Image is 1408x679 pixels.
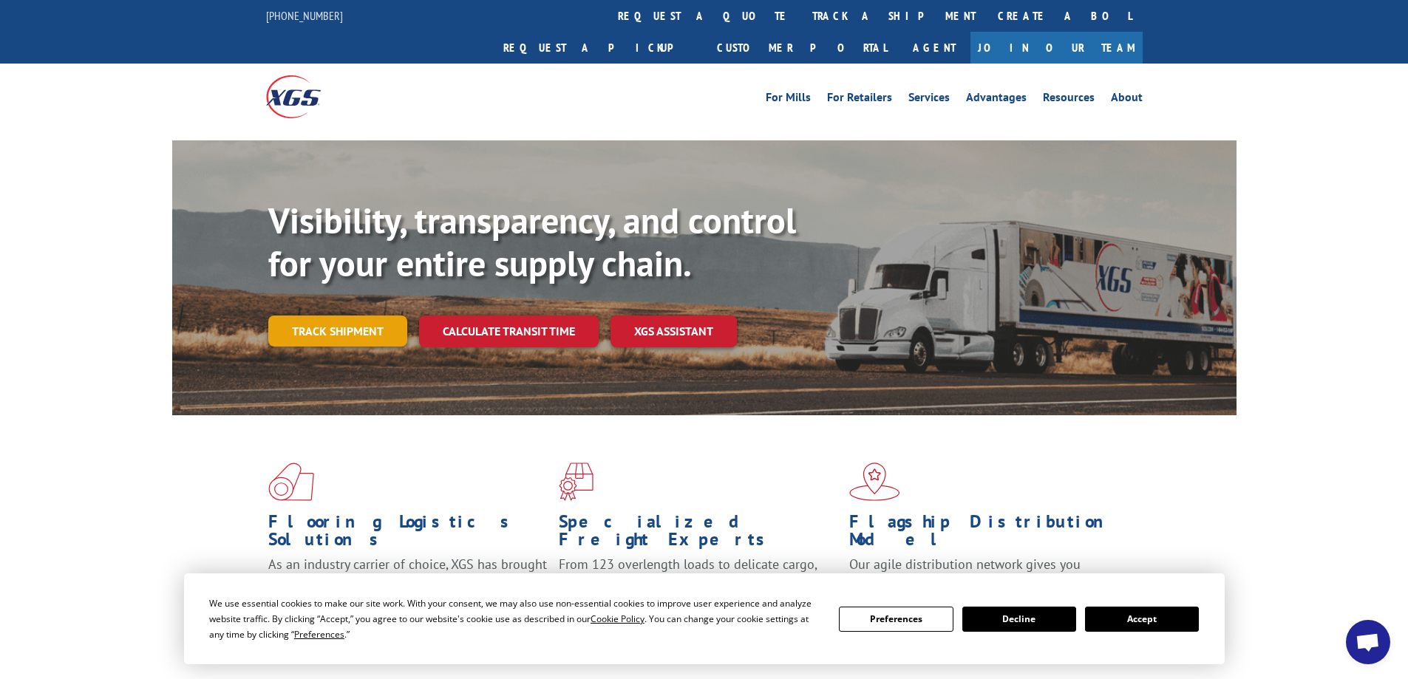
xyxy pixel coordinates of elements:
div: We use essential cookies to make our site work. With your consent, we may also use non-essential ... [209,596,821,642]
button: Preferences [839,607,953,632]
a: For Retailers [827,92,892,108]
span: Our agile distribution network gives you nationwide inventory management on demand. [849,556,1121,590]
span: Preferences [294,628,344,641]
a: Agent [898,32,970,64]
a: Request a pickup [492,32,706,64]
div: Cookie Consent Prompt [184,573,1225,664]
p: From 123 overlength loads to delicate cargo, our experienced staff knows the best way to move you... [559,556,838,621]
h1: Specialized Freight Experts [559,513,838,556]
a: Customer Portal [706,32,898,64]
a: Advantages [966,92,1027,108]
a: Join Our Team [970,32,1143,64]
img: xgs-icon-focused-on-flooring-red [559,463,594,501]
a: Resources [1043,92,1095,108]
a: Calculate transit time [419,315,599,347]
button: Decline [962,607,1076,632]
b: Visibility, transparency, and control for your entire supply chain. [268,197,796,286]
a: Services [908,92,950,108]
img: xgs-icon-total-supply-chain-intelligence-red [268,463,314,501]
button: Accept [1085,607,1199,632]
h1: Flagship Distribution Model [849,513,1129,556]
a: For Mills [766,92,811,108]
a: [PHONE_NUMBER] [266,8,343,23]
a: Open chat [1346,620,1390,664]
a: XGS ASSISTANT [611,315,737,347]
img: xgs-icon-flagship-distribution-model-red [849,463,900,501]
a: About [1111,92,1143,108]
span: As an industry carrier of choice, XGS has brought innovation and dedication to flooring logistics... [268,556,547,608]
h1: Flooring Logistics Solutions [268,513,548,556]
span: Cookie Policy [591,613,645,625]
a: Track shipment [268,315,407,347]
